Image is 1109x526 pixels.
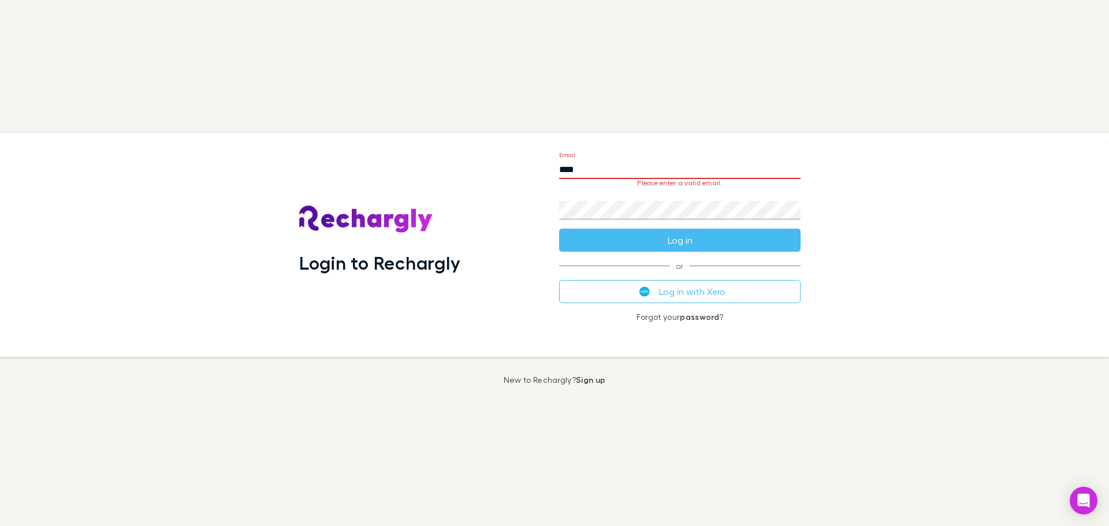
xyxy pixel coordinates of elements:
h1: Login to Rechargly [299,252,460,274]
a: Sign up [576,375,605,385]
p: New to Rechargly? [504,375,606,385]
div: Open Intercom Messenger [1070,487,1097,514]
button: Log in with Xero [559,280,801,303]
a: password [680,312,719,322]
img: Xero's logo [639,286,650,297]
p: Please enter a valid email. [559,179,801,187]
img: Rechargly's Logo [299,206,433,233]
label: Email [559,150,575,159]
p: Forgot your ? [559,312,801,322]
button: Log in [559,229,801,252]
